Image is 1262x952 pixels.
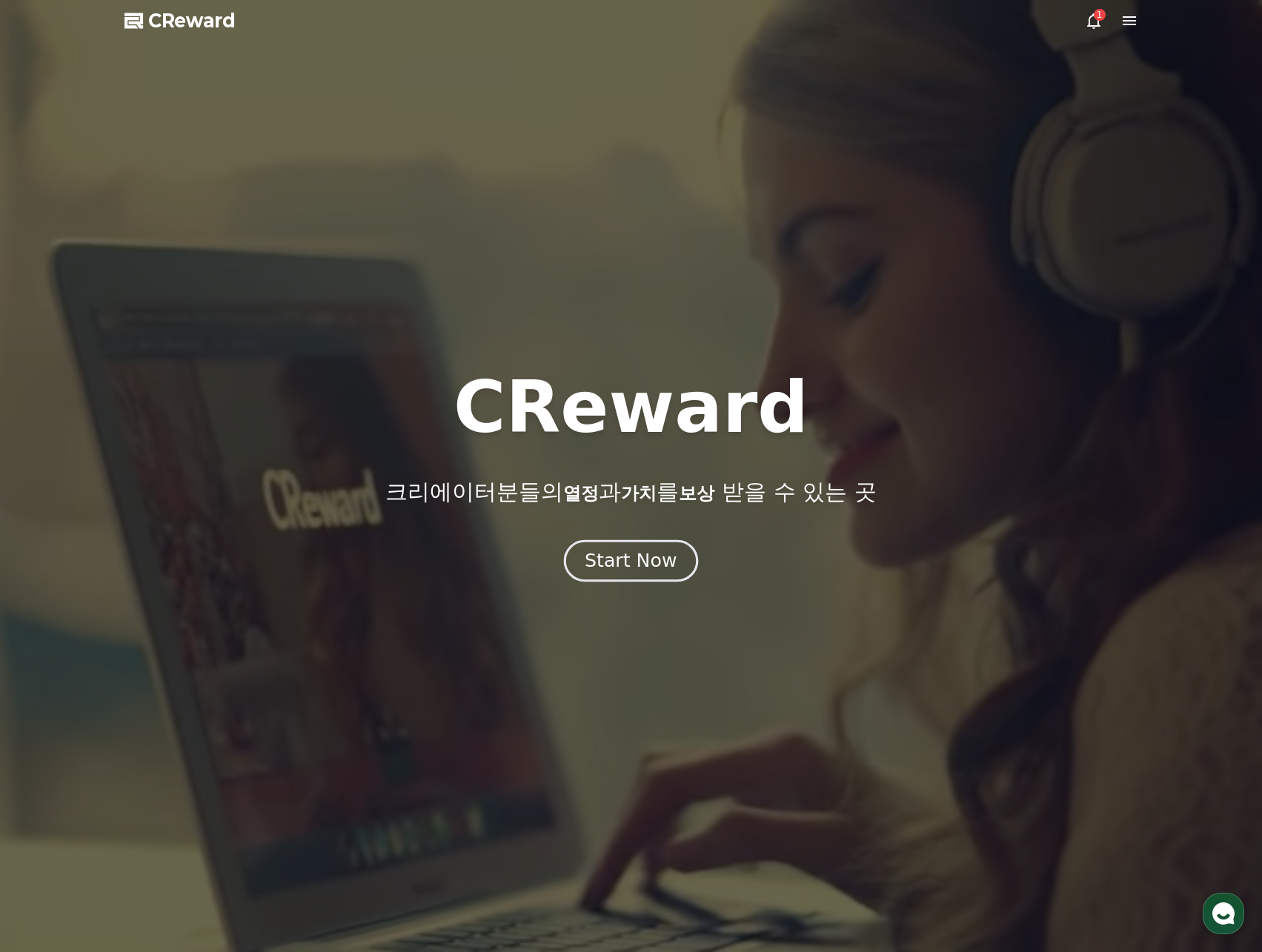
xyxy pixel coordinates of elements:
[567,556,695,570] a: Start Now
[585,548,677,573] div: Start Now
[679,483,714,504] span: 보상
[191,470,285,507] a: 설정
[1085,12,1103,30] a: 1
[4,470,98,507] a: 홈
[136,493,153,505] span: 대화
[563,483,599,504] span: 열정
[564,539,698,582] button: Start Now
[124,9,236,33] a: CReward
[1094,9,1106,21] div: 1
[385,479,876,505] p: 크리에이터분들의 과 를 받을 수 있는 곳
[229,492,247,504] span: 설정
[98,470,191,507] a: 대화
[621,483,657,504] span: 가치
[47,492,56,504] span: 홈
[148,9,236,33] span: CReward
[454,372,808,443] h1: CReward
